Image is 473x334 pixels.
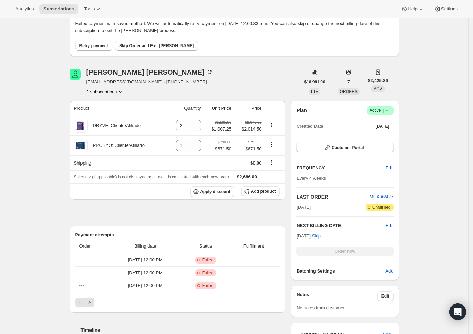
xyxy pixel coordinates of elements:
[79,283,84,288] span: ---
[296,193,370,200] h2: LAST ORDER
[340,89,358,94] span: ORDERS
[382,108,384,113] span: |
[296,233,321,239] span: [DATE] ·
[296,123,323,130] span: Created Date
[266,141,277,149] button: Product actions
[385,268,393,275] span: Add
[373,86,382,91] span: AOV
[119,43,194,49] span: Skip Order and Exit [PERSON_NAME]
[311,89,318,94] span: LTV
[308,231,325,242] button: Skip
[266,121,277,129] button: Product actions
[190,186,234,197] button: Apply discount
[215,120,231,124] small: $1,185.00
[381,266,397,277] button: Add
[397,4,428,14] button: Help
[70,101,166,116] th: Product
[75,41,112,51] button: Retry payment
[248,140,261,144] small: $790.00
[377,291,394,301] button: Edit
[343,77,354,87] button: 7
[296,143,393,152] button: Customer Portal
[241,186,280,196] button: Add product
[15,6,34,12] span: Analytics
[296,176,326,181] span: Every 4 weeks
[370,193,394,200] button: MEX-#2427
[111,243,180,250] span: Billing date
[111,257,180,264] span: [DATE] · 12:00 PM
[70,155,166,170] th: Shipping
[75,20,394,34] p: Failed payment with saved method. We will automatically retry payment on [DATE] 12:00:33 p.m.. Yo...
[79,270,84,275] span: ---
[70,69,81,80] span: Veronica Ayala
[381,162,397,174] button: Edit
[115,41,198,51] button: Skip Order and Exit [PERSON_NAME]
[79,257,84,262] span: ---
[233,101,264,116] th: Price
[202,270,214,276] span: Failed
[245,120,261,124] small: $2,370.00
[296,107,307,114] h2: Plan
[370,107,391,114] span: Active
[296,165,386,172] h2: FREQUENCY
[88,142,145,149] div: PROBYO: Cliente/Afiliado
[250,160,262,166] span: $0.00
[184,243,227,250] span: Status
[370,194,394,199] a: MEX-#2427
[296,291,377,301] h3: Notes
[85,298,94,307] button: Next
[202,257,214,263] span: Failed
[79,43,108,49] span: Retry payment
[381,293,389,299] span: Edit
[218,140,231,144] small: $790.00
[304,79,325,85] span: $16,981.00
[215,145,231,152] span: $671.50
[74,175,230,179] span: Sales tax (if applicable) is not displayed because it is calculated with each new order.
[371,122,394,131] button: [DATE]
[202,283,214,289] span: Failed
[74,139,88,152] img: product img
[166,101,203,116] th: Quantity
[408,6,417,12] span: Help
[386,165,393,172] span: Edit
[232,243,276,250] span: Fulfillment
[81,327,286,334] h2: Timeline
[441,6,458,12] span: Settings
[75,239,109,254] th: Order
[203,101,233,116] th: Unit Price
[43,6,74,12] span: Subscriptions
[430,4,462,14] button: Settings
[75,232,280,239] h2: Payment attempts
[376,124,389,129] span: [DATE]
[296,305,345,310] span: No notes from customer
[74,119,88,133] img: product img
[86,69,213,76] div: [PERSON_NAME] [PERSON_NAME]
[347,79,350,85] span: 7
[296,222,386,229] h2: NEXT BILLING DATE
[449,303,466,320] div: Open Intercom Messenger
[75,298,280,307] nav: Pagination
[266,158,277,166] button: Shipping actions
[235,126,261,133] span: $2,014.50
[296,268,385,275] h6: Batching Settings
[372,204,391,210] span: Unfulfilled
[251,189,276,194] span: Add product
[11,4,38,14] button: Analytics
[368,77,388,84] span: $2,425.86
[86,78,213,85] span: [EMAIL_ADDRESS][DOMAIN_NAME] · [PHONE_NUMBER]
[84,6,95,12] span: Tools
[332,145,364,150] span: Customer Portal
[211,126,231,133] span: $1,007.25
[386,222,393,229] button: Edit
[235,145,261,152] span: $671.50
[80,4,106,14] button: Tools
[296,204,311,211] span: [DATE]
[200,189,230,194] span: Apply discount
[86,88,124,95] button: Product actions
[39,4,78,14] button: Subscriptions
[300,77,329,87] button: $16,981.00
[312,233,321,240] span: Skip
[111,269,180,276] span: [DATE] · 12:00 PM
